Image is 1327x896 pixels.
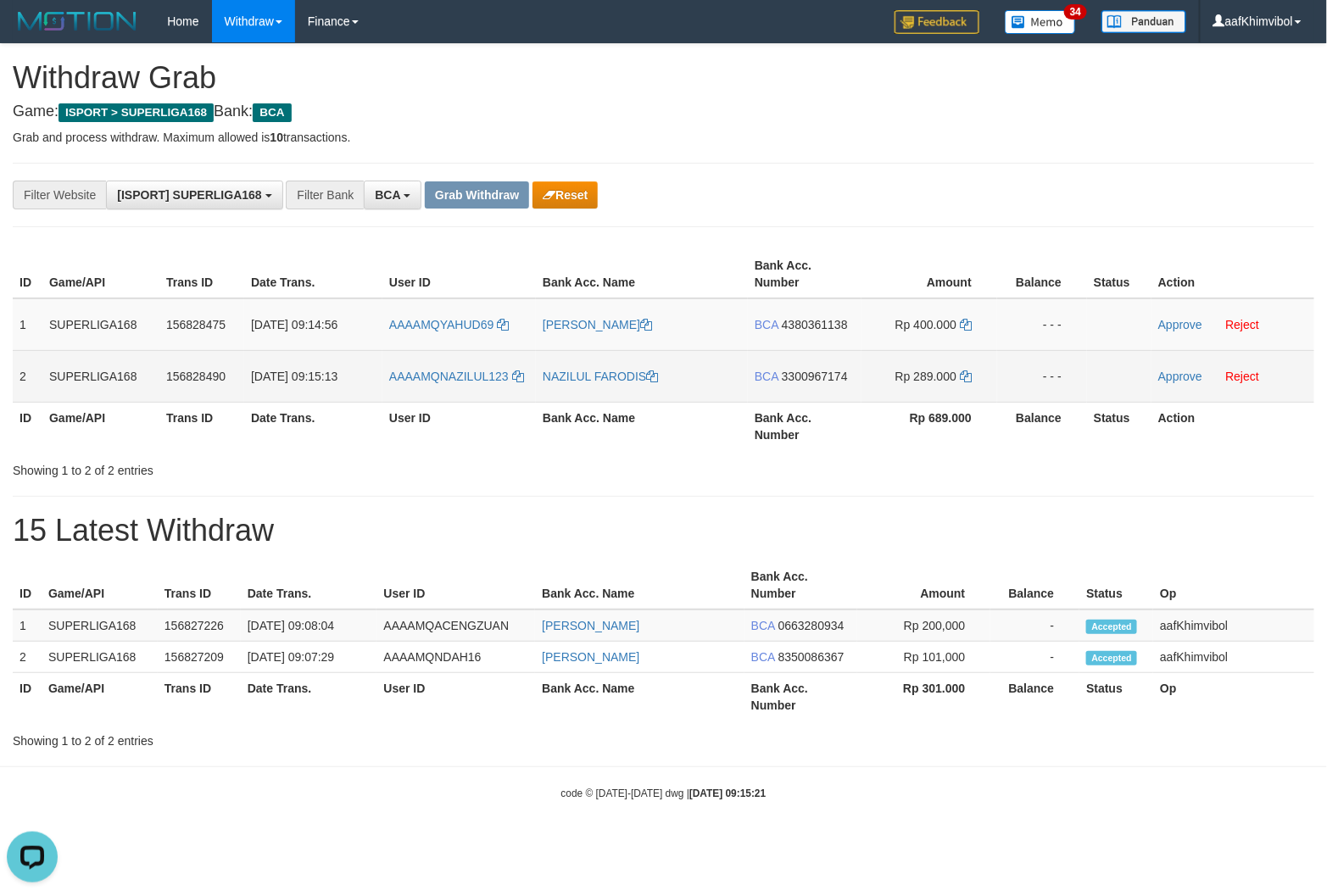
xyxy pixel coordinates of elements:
[744,561,857,609] th: Bank Acc. Number
[990,609,1079,642] td: -
[1087,250,1151,298] th: Status
[997,350,1087,402] td: - - -
[389,370,524,383] a: AAAAMQNAZILUL123
[748,250,861,298] th: Bank Acc. Number
[382,250,536,298] th: User ID
[286,181,364,209] div: Filter Bank
[7,7,58,58] button: Open LiveChat chat widget
[755,318,778,331] span: BCA
[364,181,421,209] button: BCA
[166,318,226,331] span: 156828475
[561,787,767,799] small: code © [DATE]-[DATE] dwg |
[13,561,42,609] th: ID
[997,402,1087,450] th: Balance
[990,673,1079,721] th: Balance
[751,650,775,664] span: BCA
[42,673,158,721] th: Game/API
[748,402,861,450] th: Bank Acc. Number
[1225,318,1259,331] a: Reject
[389,318,509,331] a: AAAAMQYAHUD69
[13,129,1314,146] p: Grab and process withdraw. Maximum allowed is transactions.
[857,642,991,673] td: Rp 101,000
[1153,642,1314,673] td: aafKhimvibol
[755,370,778,383] span: BCA
[689,787,766,799] strong: [DATE] 09:15:21
[857,561,991,609] th: Amount
[861,250,997,298] th: Amount
[1153,673,1314,721] th: Op
[960,370,972,383] a: Copy 289000 to clipboard
[13,8,142,34] img: MOTION_logo.png
[13,514,1314,548] h1: 15 Latest Withdraw
[42,561,158,609] th: Game/API
[857,673,991,721] th: Rp 301.000
[376,673,535,721] th: User ID
[106,181,282,209] button: [ISPORT] SUPERLIGA168
[895,370,956,383] span: Rp 289.000
[13,181,106,209] div: Filter Website
[861,402,997,450] th: Rp 689.000
[13,726,540,749] div: Showing 1 to 2 of 2 entries
[59,103,214,122] span: ISPORT > SUPERLIGA168
[389,318,493,331] span: AAAAMQYAHUD69
[251,370,337,383] span: [DATE] 09:15:13
[990,642,1079,673] td: -
[13,250,42,298] th: ID
[1101,10,1186,33] img: panduan.png
[376,642,535,673] td: AAAAMQNDAH16
[42,250,159,298] th: Game/API
[244,402,382,450] th: Date Trans.
[13,103,1314,120] h4: Game: Bank:
[535,561,744,609] th: Bank Acc. Name
[1079,673,1153,721] th: Status
[241,561,377,609] th: Date Trans.
[158,609,241,642] td: 156827226
[543,370,658,383] a: NAZILUL FARODIS
[751,619,775,632] span: BCA
[536,250,748,298] th: Bank Acc. Name
[895,318,956,331] span: Rp 400.000
[13,350,42,402] td: 2
[1158,318,1202,331] a: Approve
[1086,620,1137,634] span: Accepted
[425,181,529,209] button: Grab Withdraw
[997,250,1087,298] th: Balance
[542,650,639,664] a: [PERSON_NAME]
[42,402,159,450] th: Game/API
[159,402,244,450] th: Trans ID
[13,61,1314,95] h1: Withdraw Grab
[13,642,42,673] td: 2
[990,561,1079,609] th: Balance
[253,103,291,122] span: BCA
[542,619,639,632] a: [PERSON_NAME]
[159,250,244,298] th: Trans ID
[1005,10,1076,34] img: Button%20Memo.svg
[1079,561,1153,609] th: Status
[543,318,652,331] a: [PERSON_NAME]
[241,609,377,642] td: [DATE] 09:08:04
[778,650,845,664] span: Copy 8350086367 to clipboard
[158,561,241,609] th: Trans ID
[382,402,536,450] th: User ID
[1153,561,1314,609] th: Op
[1158,370,1202,383] a: Approve
[42,642,158,673] td: SUPERLIGA168
[857,609,991,642] td: Rp 200,000
[744,673,857,721] th: Bank Acc. Number
[782,370,848,383] span: Copy 3300967174 to clipboard
[166,370,226,383] span: 156828490
[42,298,159,351] td: SUPERLIGA168
[535,673,744,721] th: Bank Acc. Name
[1151,250,1314,298] th: Action
[1086,651,1137,665] span: Accepted
[244,250,382,298] th: Date Trans.
[536,402,748,450] th: Bank Acc. Name
[1151,402,1314,450] th: Action
[13,673,42,721] th: ID
[13,455,540,479] div: Showing 1 to 2 of 2 entries
[13,402,42,450] th: ID
[158,673,241,721] th: Trans ID
[1225,370,1259,383] a: Reject
[241,673,377,721] th: Date Trans.
[241,642,377,673] td: [DATE] 09:07:29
